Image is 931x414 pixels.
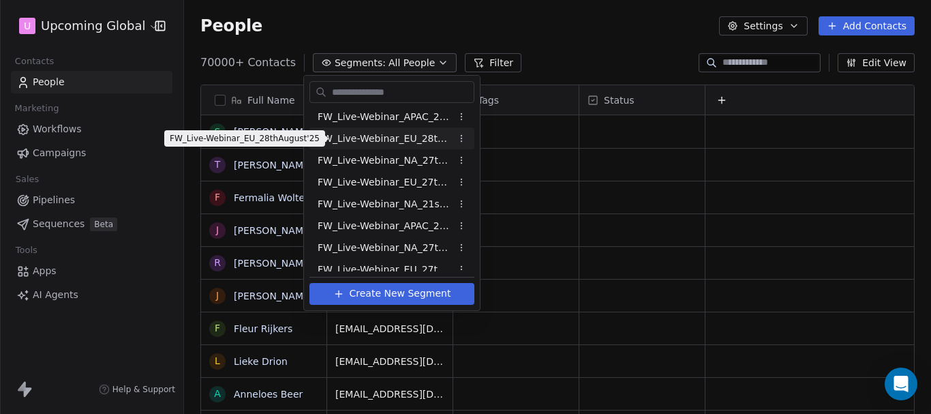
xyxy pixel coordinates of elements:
[318,153,451,168] span: FW_Live-Webinar_NA_27thAugust'25
[318,132,451,146] span: FW_Live-Webinar_EU_28thAugust'25
[309,40,474,346] div: Suggestions
[318,175,451,190] span: FW_Live-Webinar_EU_27thAugust'25
[318,219,451,233] span: FW_Live-Webinar_APAC_21stAugust'25 - Batch 2
[309,283,474,305] button: Create New Segment
[318,110,451,124] span: FW_Live-Webinar_APAC_21stAugust'25
[318,197,451,211] span: FW_Live-Webinar_NA_21stAugust'25 Batch 2
[318,263,451,277] span: FW_Live-Webinar_EU_27thAugust'25 - Batch 2
[350,286,451,301] span: Create New Segment
[318,241,451,255] span: FW_Live-Webinar_NA_27thAugust'25 - Batch 2
[170,133,320,144] p: FW_Live-Webinar_EU_28thAugust'25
